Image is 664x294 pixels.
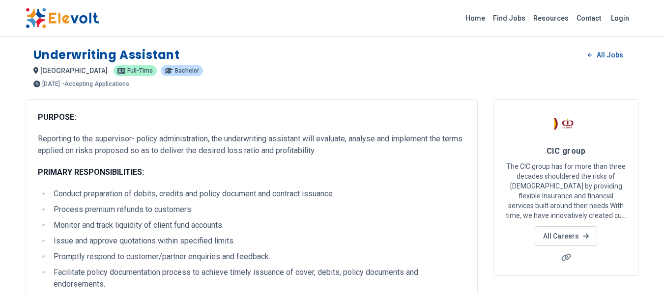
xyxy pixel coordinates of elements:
li: Promptly respond to customer/partner enquiries and feedback. [51,251,465,263]
li: Process premium refunds to customers [51,204,465,215]
li: Issue and approve quotations within specified limits. [51,235,465,247]
span: [DATE] [42,81,60,87]
a: Find Jobs [489,10,529,26]
a: Contact [573,10,605,26]
p: Reporting to the supervisor- policy administration, the underwriting assistant will evaluate, ana... [38,133,465,157]
iframe: Chat Widget [615,247,664,294]
strong: PRIMARY RESPONSIBILITIES: [38,167,144,177]
li: Conduct preparation of debits, credits and policy document and contract issuance. [51,188,465,200]
a: All Careers [535,226,597,246]
p: The CIC group has for more than three decades shouldered the risks of [DEMOGRAPHIC_DATA] by provi... [506,161,627,220]
a: Resources [529,10,573,26]
span: Full-time [127,68,153,74]
img: CIC group [554,111,578,136]
img: Elevolt [26,8,99,28]
h1: Underwriting Assistant [33,47,180,63]
li: Monitor and track liquidity of client fund accounts. [51,219,465,231]
span: [GEOGRAPHIC_DATA] [40,67,108,75]
span: Bachelor [175,68,199,74]
strong: PURPOSE: [38,112,76,122]
p: - Accepting Applications [62,81,129,87]
a: All Jobs [580,48,631,62]
li: Facilitate policy documentation process to achieve timely issuance of cover, debits, policy docum... [51,267,465,290]
a: Login [605,8,635,28]
a: Home [462,10,489,26]
span: CIC group [547,146,585,156]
